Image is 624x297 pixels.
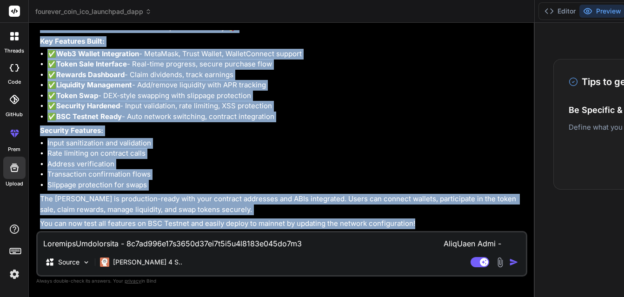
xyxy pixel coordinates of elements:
strong: Rewards Dashboard [56,70,125,79]
li: ✅ - Add/remove liquidity with APR tracking [47,80,525,91]
img: icon [509,257,518,267]
p: The [PERSON_NAME] is production-ready with your contract addresses and ABIs integrated. Users can... [40,194,525,215]
strong: Token Sale Interface [56,59,127,68]
li: ✅ - Claim dividends, track earnings [47,70,525,80]
li: Address verification [47,159,525,170]
li: Input sanitization and validation [47,138,525,149]
label: prem [8,145,20,153]
strong: Web3 Wallet Integration [56,49,139,58]
img: Pick Models [82,258,90,266]
li: ✅ - DEX-style swapping with slippage protection [47,91,525,101]
li: ✅ - Real-time progress, secure purchase flow [47,59,525,70]
li: ✅ - Input validation, rate limiting, XSS protection [47,101,525,112]
img: Claude 4 Sonnet [100,257,109,267]
strong: Token Swap [56,91,98,100]
strong: Security Hardened [56,101,120,110]
p: Source [58,257,80,267]
p: You can now test all features on BSC Testnet and easily deploy to mainnet by updating the network... [40,218,525,229]
img: attachment [495,257,505,268]
p: [PERSON_NAME] 4 S.. [113,257,182,267]
button: Editor [541,5,579,18]
li: ✅ - Auto network switching, contract integration [47,112,525,122]
p: Always double-check its answers. Your in Bind [36,277,527,285]
label: Upload [6,180,23,188]
li: Slippage protection for swaps [47,180,525,191]
label: code [8,78,21,86]
span: fourever_coin_ico_launchpad_dapp [35,7,152,16]
img: settings [7,266,22,282]
strong: BSC Testnet Ready [56,112,122,121]
li: Rate limiting on contract calls [47,148,525,159]
label: GitHub [6,111,23,119]
label: threads [4,47,24,55]
span: privacy [125,278,141,284]
li: Transaction confirmation flows [47,169,525,180]
strong: Key Features Built: [40,37,105,46]
strong: Security Features: [40,126,103,135]
strong: Liquidity Management [56,80,132,89]
li: ✅ - MetaMask, Trust Wallet, WalletConnect support [47,49,525,59]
